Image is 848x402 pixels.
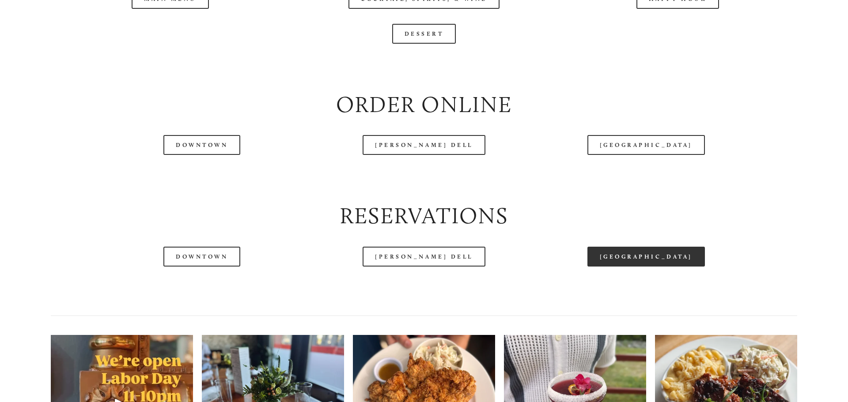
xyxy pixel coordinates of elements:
a: [PERSON_NAME] Dell [363,247,485,267]
a: Downtown [163,135,240,155]
a: [GEOGRAPHIC_DATA] [587,135,705,155]
h2: Order Online [51,89,797,120]
a: Downtown [163,247,240,267]
a: [PERSON_NAME] Dell [363,135,485,155]
h2: Reservations [51,200,797,231]
a: [GEOGRAPHIC_DATA] [587,247,705,267]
